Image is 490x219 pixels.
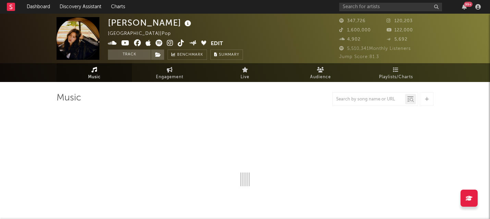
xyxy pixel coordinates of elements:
a: Engagement [132,63,207,82]
a: Playlists/Charts [358,63,433,82]
span: 5,510,341 Monthly Listeners [339,46,411,51]
button: Track [108,50,151,60]
input: Search by song name or URL [333,97,405,102]
span: Benchmark [177,51,203,59]
span: Audience [310,73,331,81]
a: Music [57,63,132,82]
a: Live [207,63,283,82]
span: 347,726 [339,19,366,23]
span: Summary [219,53,239,57]
span: Jump Score: 81.3 [339,55,379,59]
button: Edit [211,40,223,48]
input: Search for artists [339,3,442,11]
span: 122,000 [387,28,413,32]
button: 99+ [462,4,467,10]
div: [PERSON_NAME] [108,17,193,28]
div: 99 + [464,2,473,7]
span: Engagement [156,73,183,81]
span: 4,902 [339,37,360,42]
span: Playlists/Charts [379,73,413,81]
button: Summary [210,50,243,60]
span: Music [88,73,101,81]
a: Audience [283,63,358,82]
span: 120,203 [387,19,413,23]
span: Live [241,73,249,81]
div: [GEOGRAPHIC_DATA] | Pop [108,30,179,38]
span: 5,692 [387,37,407,42]
a: Benchmark [168,50,207,60]
span: 1,600,000 [339,28,371,32]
